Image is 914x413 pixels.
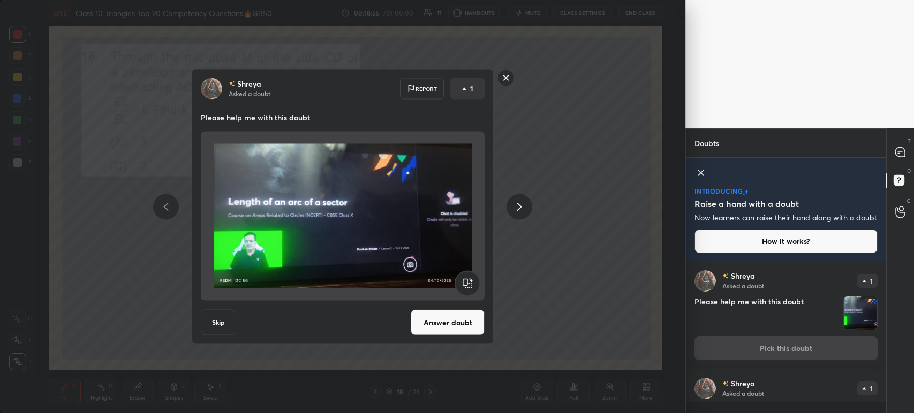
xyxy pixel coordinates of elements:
p: introducing [694,188,743,194]
img: large-star.026637fe.svg [744,189,749,194]
button: Answer doubt [411,310,485,335]
p: Shreya [237,80,261,88]
img: small-star.76a44327.svg [743,193,745,196]
img: 43f9439cd9b342d19deb4b18f269de83.jpg [694,270,716,292]
h4: Please help me with this doubt [694,296,839,330]
img: no-rating-badge.077c3623.svg [229,81,235,87]
div: grid [686,262,886,402]
img: 43f9439cd9b342d19deb4b18f269de83.jpg [694,378,716,399]
button: Skip [201,310,235,335]
p: T [908,137,911,145]
img: no-rating-badge.077c3623.svg [722,273,729,279]
p: Asked a doubt [722,389,764,397]
p: 1 [470,83,473,94]
p: Asked a doubt [229,89,270,98]
img: 1759578147HMXCR2.JPEG [214,136,472,296]
div: Report [400,78,444,100]
img: no-rating-badge.077c3623.svg [722,381,729,387]
p: 1 [871,385,873,392]
p: Doubts [686,129,728,157]
p: Please help me with this doubt [201,112,485,123]
h5: Raise a hand with a doubt [694,197,799,210]
p: Asked a doubt [722,281,764,290]
p: D [907,167,911,175]
button: How it works? [694,230,878,253]
p: G [907,197,911,205]
p: 1 [871,278,873,284]
img: 1759578147HMXCR2.JPEG [844,296,877,330]
p: Now learners can raise their hand along with a doubt [694,212,877,223]
p: Shreya [731,379,755,388]
img: 43f9439cd9b342d19deb4b18f269de83.jpg [201,78,222,100]
p: Shreya [731,272,755,280]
